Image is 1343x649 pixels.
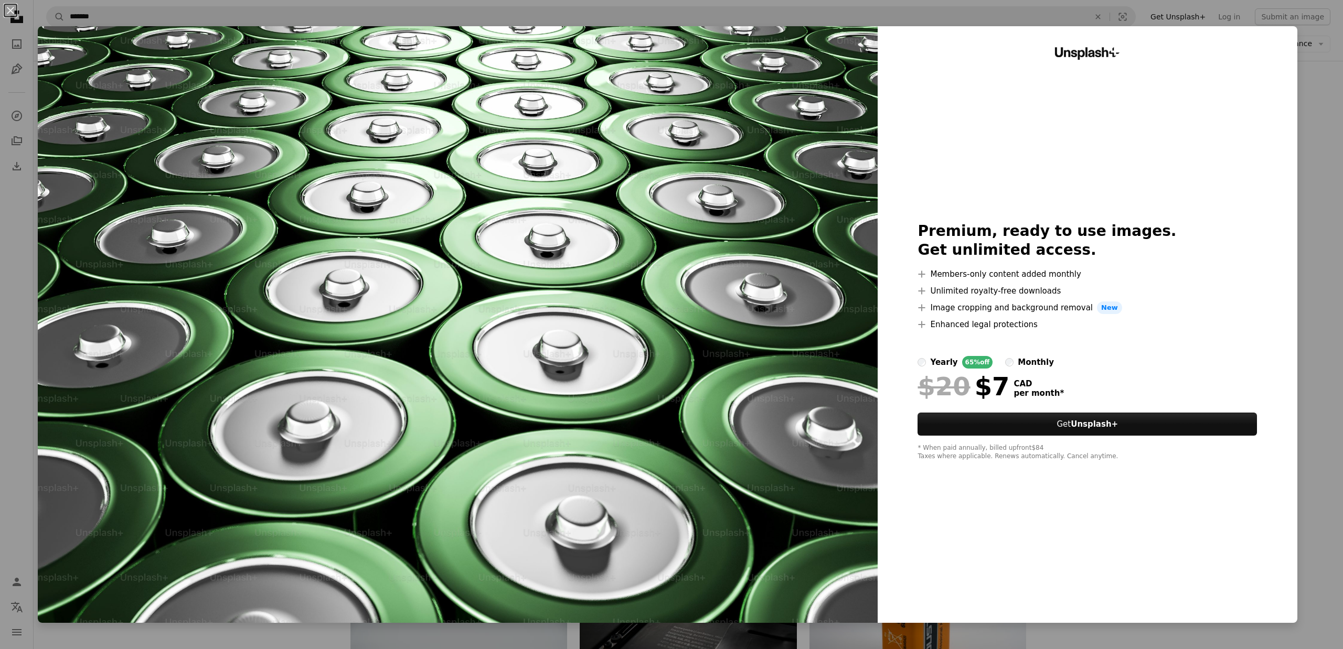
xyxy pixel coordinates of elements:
div: monthly [1018,356,1054,369]
div: $7 [918,373,1009,400]
li: Unlimited royalty-free downloads [918,285,1257,297]
div: 65% off [962,356,993,369]
div: * When paid annually, billed upfront $84 Taxes where applicable. Renews automatically. Cancel any... [918,444,1257,461]
input: yearly65%off [918,358,926,366]
input: monthly [1005,358,1014,366]
div: yearly [930,356,957,369]
button: GetUnsplash+ [918,413,1257,436]
span: $20 [918,373,970,400]
span: per month * [1014,388,1064,398]
li: Enhanced legal protections [918,318,1257,331]
span: CAD [1014,379,1064,388]
li: Members-only content added monthly [918,268,1257,280]
strong: Unsplash+ [1071,419,1118,429]
li: Image cropping and background removal [918,301,1257,314]
span: New [1097,301,1122,314]
h2: Premium, ready to use images. Get unlimited access. [918,222,1257,259]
